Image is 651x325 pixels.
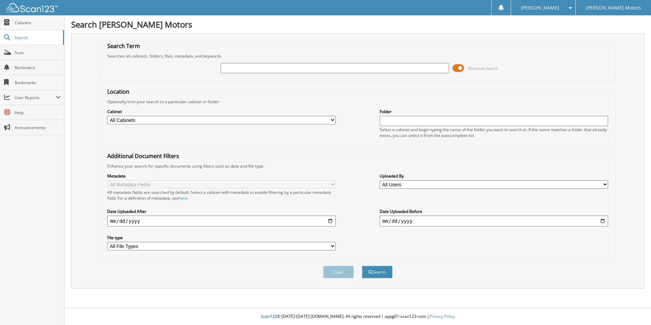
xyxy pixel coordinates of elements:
[104,88,133,95] legend: Location
[64,308,651,325] div: © [DATE]-[DATE] [DOMAIN_NAME]. All rights reserved | appg01-scan123-com |
[362,266,393,278] button: Search
[107,208,336,214] label: Date Uploaded After
[380,173,608,179] label: Uploaded By
[15,20,61,26] span: Cabinets
[107,216,336,227] input: start
[107,235,336,241] label: File type
[15,95,56,100] span: User Reports
[15,35,60,41] span: Search
[7,3,58,12] img: scan123-logo-white.svg
[104,163,612,169] div: Enhance your search for specific documents using filters such as date and file type.
[15,80,61,86] span: Bookmarks
[586,6,641,10] span: [PERSON_NAME] Motors
[15,65,61,71] span: Reminders
[104,42,143,50] legend: Search Term
[521,6,559,10] span: [PERSON_NAME]
[104,99,612,105] div: Optionally limit your search to a particular cabinet or folder
[323,266,354,278] button: Clear
[15,50,61,56] span: Scan
[104,152,182,160] legend: Additional Document Filters
[15,125,61,130] span: Announcements
[380,109,608,114] label: Folder
[107,173,336,179] label: Metadata
[104,53,612,59] div: Searches all cabinets, folders, files, metadata, and keywords
[380,216,608,227] input: end
[71,19,644,30] h1: Search [PERSON_NAME] Motors
[380,127,608,138] div: Select a cabinet and begin typing the name of the folder you want to search in. If the name match...
[179,195,188,201] a: here
[468,66,498,71] span: Advanced Search
[429,313,455,319] a: Privacy Policy
[107,189,336,201] div: All metadata fields are searched by default. Select a cabinet with metadata to enable filtering b...
[107,109,336,114] label: Cabinet
[261,313,277,319] span: Scan123
[15,110,61,115] span: Help
[380,208,608,214] label: Date Uploaded Before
